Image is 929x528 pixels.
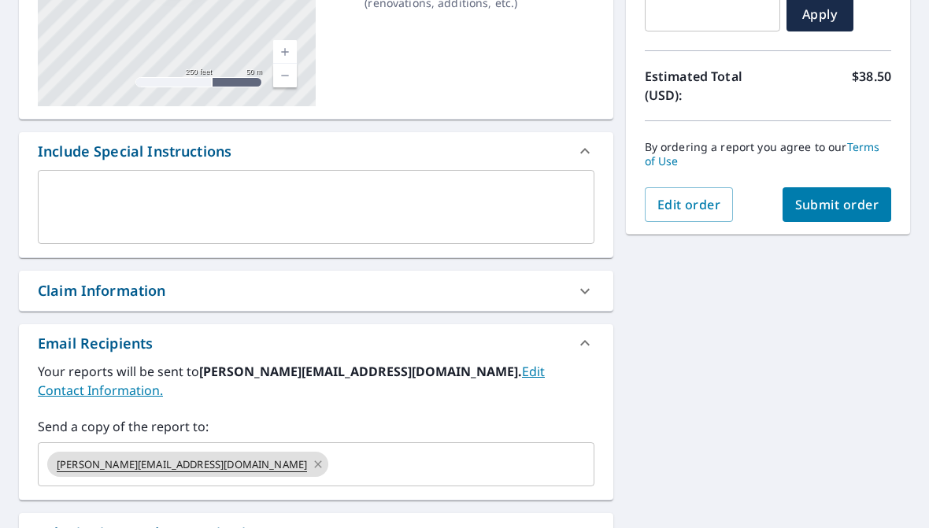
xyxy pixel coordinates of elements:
[799,6,841,23] span: Apply
[645,139,880,168] a: Terms of Use
[852,67,891,105] p: $38.50
[38,333,153,354] div: Email Recipients
[657,196,721,213] span: Edit order
[38,417,594,436] label: Send a copy of the report to:
[19,132,613,170] div: Include Special Instructions
[199,363,522,380] b: [PERSON_NAME][EMAIL_ADDRESS][DOMAIN_NAME].
[645,67,768,105] p: Estimated Total (USD):
[38,280,166,301] div: Claim Information
[273,40,297,64] a: Current Level 17, Zoom In
[645,140,891,168] p: By ordering a report you agree to our
[783,187,892,222] button: Submit order
[273,64,297,87] a: Current Level 17, Zoom Out
[38,141,231,162] div: Include Special Instructions
[645,187,734,222] button: Edit order
[19,271,613,311] div: Claim Information
[38,362,594,400] label: Your reports will be sent to
[795,196,879,213] span: Submit order
[19,324,613,362] div: Email Recipients
[47,452,328,477] div: [PERSON_NAME][EMAIL_ADDRESS][DOMAIN_NAME]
